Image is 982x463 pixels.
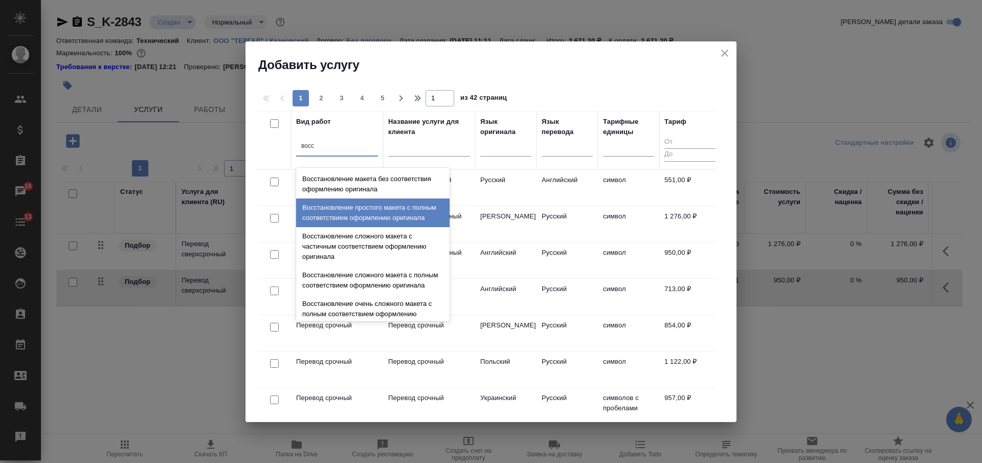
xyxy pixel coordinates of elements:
div: Восстановление сложного макета с полным соответствием оформлению оригинала [296,266,450,295]
td: символ [598,170,659,206]
span: 2 [313,93,329,103]
input: До [664,148,716,161]
div: Тарифные единицы [603,117,654,137]
td: символ [598,242,659,278]
div: Восстановление очень сложного макета с полным соответствием оформлению оригинала [296,295,450,334]
div: Восстановление простого макета с полным соответствием оформлению оригинала [296,199,450,227]
span: 3 [333,93,350,103]
td: Русский [537,242,598,278]
td: Русский [537,351,598,387]
td: Польский [475,351,537,387]
p: Перевод срочный [296,357,378,367]
td: символ [598,351,659,387]
td: символов с пробелами [598,388,659,424]
span: 5 [374,93,391,103]
div: Язык оригинала [480,117,531,137]
td: Русский [475,170,537,206]
td: [PERSON_NAME] [475,315,537,351]
td: 957,00 ₽ [659,388,721,424]
p: Перевод срочный [296,320,378,330]
td: 1 122,00 ₽ [659,351,721,387]
td: Русский [537,206,598,242]
div: Восстановление сложного макета с частичным соответствием оформлению оригинала [296,227,450,266]
button: 2 [313,90,329,106]
div: Восстановление макета без соответствия оформлению оригинала [296,170,450,199]
td: Русский [537,315,598,351]
td: Английский [475,279,537,315]
td: символ [598,279,659,315]
button: 4 [354,90,370,106]
div: Название услуги для клиента [388,117,470,137]
p: Перевод срочный [388,393,470,403]
td: 713,00 ₽ [659,279,721,315]
td: Английский [475,242,537,278]
td: [PERSON_NAME] [475,206,537,242]
button: close [717,46,732,61]
div: Язык перевода [542,117,593,137]
span: из 42 страниц [460,92,507,106]
p: Перевод срочный [388,320,470,330]
button: 5 [374,90,391,106]
div: Вид работ [296,117,331,127]
td: символ [598,206,659,242]
td: 854,00 ₽ [659,315,721,351]
td: символ [598,315,659,351]
h2: Добавить услугу [258,57,736,73]
div: Тариф [664,117,686,127]
td: Украинский [475,388,537,424]
td: 950,00 ₽ [659,242,721,278]
input: От [664,136,716,149]
td: Русский [537,388,598,424]
td: 1 276,00 ₽ [659,206,721,242]
td: 551,00 ₽ [659,170,721,206]
p: Перевод срочный [296,393,378,403]
td: Английский [537,170,598,206]
button: 3 [333,90,350,106]
p: Перевод срочный [388,357,470,367]
span: 4 [354,93,370,103]
td: Русский [537,279,598,315]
